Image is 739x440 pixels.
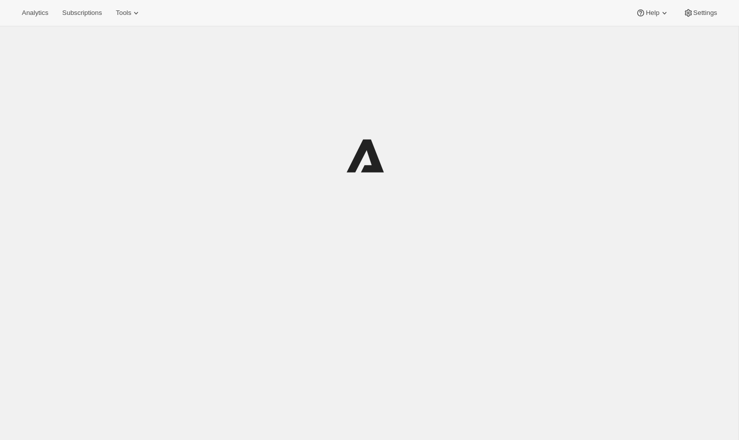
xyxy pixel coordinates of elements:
button: Settings [677,6,723,20]
button: Tools [110,6,147,20]
button: Subscriptions [56,6,108,20]
button: Help [630,6,675,20]
button: Analytics [16,6,54,20]
span: Tools [116,9,131,17]
span: Help [646,9,659,17]
span: Settings [693,9,717,17]
span: Subscriptions [62,9,102,17]
span: Analytics [22,9,48,17]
